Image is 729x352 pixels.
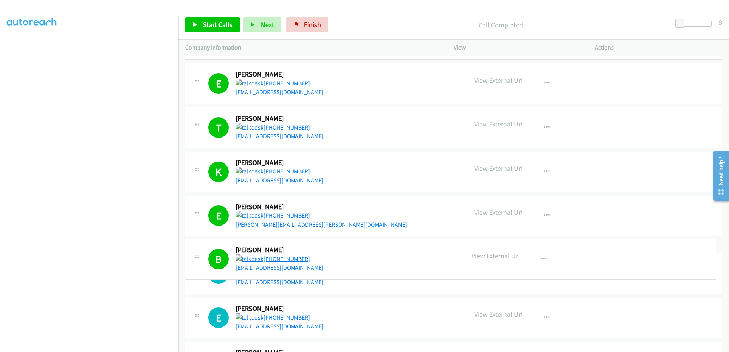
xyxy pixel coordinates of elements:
[236,124,310,131] a: [PHONE_NUMBER]
[236,314,310,321] a: [PHONE_NUMBER]
[208,162,229,182] h1: K
[208,307,229,328] h1: E
[236,114,320,123] h2: [PERSON_NAME]
[236,167,263,176] img: talkdesk
[208,205,229,226] h1: E
[208,117,229,138] h1: T
[236,221,407,228] a: [PERSON_NAME][EMAIL_ADDRESS][PERSON_NAME][DOMAIN_NAME]
[236,79,263,88] img: talkdesk
[236,264,323,271] a: [EMAIL_ADDRESS][DOMAIN_NAME]
[236,123,263,132] img: talkdesk
[236,70,320,79] h2: [PERSON_NAME]
[236,168,310,175] a: [PHONE_NUMBER]
[236,255,310,262] a: [PHONE_NUMBER]
[185,43,440,52] p: Company Information
[236,177,323,184] a: [EMAIL_ADDRESS][DOMAIN_NAME]
[236,88,323,96] a: [EMAIL_ADDRESS][DOMAIN_NAME]
[719,17,722,27] div: 8
[339,20,663,30] p: Call Completed
[236,313,263,322] img: talkdesk
[208,249,229,269] h1: B
[474,207,523,218] p: View External Url
[595,43,722,52] p: Actions
[236,211,263,220] img: talkdesk
[236,212,310,219] a: [PHONE_NUMBER]
[243,17,281,32] button: Next
[474,75,523,85] p: View External Url
[454,43,581,52] p: View
[236,246,320,254] h2: [PERSON_NAME]
[304,20,321,29] span: Finish
[208,73,229,94] h1: E
[261,20,274,29] span: Next
[472,251,520,261] p: View External Url
[236,323,323,330] a: [EMAIL_ADDRESS][DOMAIN_NAME]
[236,278,323,286] a: [EMAIL_ADDRESS][DOMAIN_NAME]
[236,133,323,140] a: [EMAIL_ADDRESS][DOMAIN_NAME]
[474,163,523,173] p: View External Url
[236,158,320,167] h2: [PERSON_NAME]
[707,146,729,206] iframe: Resource Center
[286,17,328,32] a: Finish
[474,119,523,129] p: View External Url
[236,80,310,87] a: [PHONE_NUMBER]
[208,307,229,328] div: The call is yet to be attempted
[236,254,263,264] img: talkdesk
[236,203,320,211] h2: [PERSON_NAME]
[203,20,233,29] span: Start Calls
[185,17,240,32] a: Start Calls
[474,309,523,319] p: View External Url
[236,304,320,313] h2: [PERSON_NAME]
